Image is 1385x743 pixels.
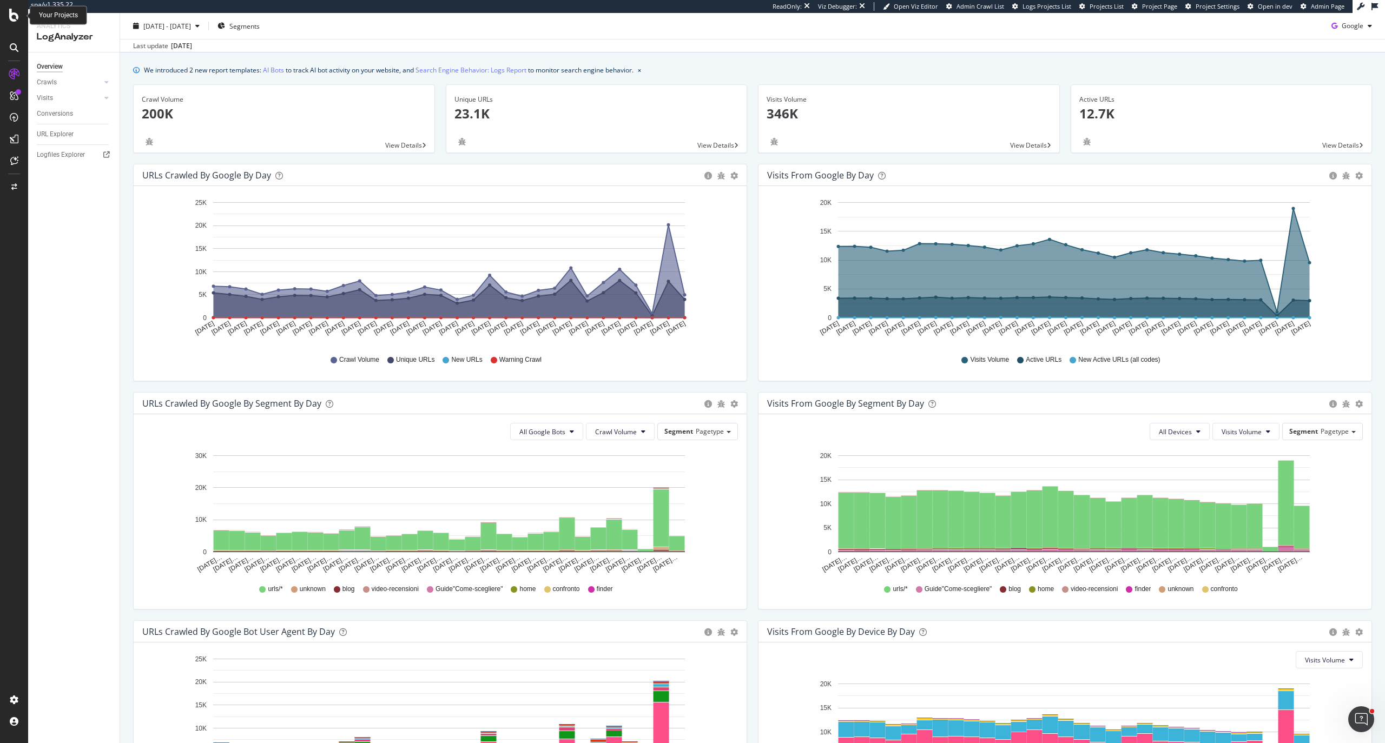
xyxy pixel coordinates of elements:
[438,320,459,336] text: [DATE]
[767,626,915,637] div: Visits From Google By Device By Day
[704,400,712,408] div: circle-info
[767,398,924,409] div: Visits from Google By Segment By Day
[635,62,644,78] button: close banner
[195,222,207,230] text: 20K
[665,320,687,336] text: [DATE]
[1355,172,1363,180] div: gear
[1185,2,1239,11] a: Project Settings
[819,320,840,336] text: [DATE]
[1023,2,1071,10] span: Logs Projects List
[1176,320,1198,336] text: [DATE]
[195,725,207,732] text: 10K
[551,320,573,336] text: [DATE]
[142,95,426,104] div: Crawl Volume
[820,476,832,483] text: 15K
[773,2,802,11] div: ReadOnly:
[981,320,1003,336] text: [DATE]
[142,195,732,345] div: A chart.
[1144,320,1165,336] text: [DATE]
[1111,320,1133,336] text: [DATE]
[1257,320,1279,336] text: [DATE]
[1322,141,1359,150] span: View Details
[1329,400,1337,408] div: circle-info
[820,680,832,688] text: 20K
[195,679,207,686] text: 20K
[389,320,411,336] text: [DATE]
[195,245,207,253] text: 15K
[568,320,589,336] text: [DATE]
[946,2,1004,11] a: Admin Crawl List
[730,628,738,636] div: gear
[957,2,1004,10] span: Admin Crawl List
[195,268,207,276] text: 10K
[1305,655,1345,665] span: Visits Volume
[143,21,191,30] span: [DATE] - [DATE]
[1168,585,1193,594] span: unknown
[242,320,264,336] text: [DATE]
[664,427,693,436] span: Segment
[820,500,832,508] text: 10K
[884,320,906,336] text: [DATE]
[268,585,282,594] span: urls/*
[342,585,355,594] span: blog
[883,2,938,11] a: Open Viz Editor
[275,320,297,336] text: [DATE]
[1008,585,1021,594] span: blog
[1010,141,1047,150] span: View Details
[405,320,427,336] text: [DATE]
[194,320,215,336] text: [DATE]
[259,320,281,336] text: [DATE]
[142,449,732,574] div: A chart.
[818,2,857,11] div: Viz Debugger:
[597,585,613,594] span: finder
[210,320,232,336] text: [DATE]
[1342,400,1350,408] div: bug
[1311,2,1344,10] span: Admin Page
[1192,320,1214,336] text: [DATE]
[37,92,101,104] a: Visits
[1135,585,1151,594] span: finder
[195,655,207,663] text: 25K
[421,320,443,336] text: [DATE]
[1327,17,1376,35] button: Google
[436,585,503,594] span: Guide"Come-scegliere"
[1079,104,1364,123] p: 12.7K
[503,320,524,336] text: [DATE]
[894,2,938,10] span: Open Viz Editor
[1038,585,1054,594] span: home
[1329,172,1337,180] div: circle-info
[867,320,889,336] text: [DATE]
[828,314,832,322] text: 0
[586,423,655,440] button: Crawl Volume
[893,585,907,594] span: urls/*
[385,141,422,150] span: View Details
[1046,320,1068,336] text: [DATE]
[1321,427,1349,436] span: Pagetype
[451,355,482,364] span: New URLs
[1079,138,1094,145] div: bug
[454,320,476,336] text: [DATE]
[820,228,832,235] text: 15K
[1296,651,1363,668] button: Visits Volume
[553,585,580,594] span: confronto
[823,286,832,293] text: 5K
[195,199,207,207] text: 25K
[820,704,832,712] text: 15K
[1355,628,1363,636] div: gear
[584,320,605,336] text: [DATE]
[730,400,738,408] div: gear
[292,320,313,336] text: [DATE]
[37,149,112,161] a: Logfiles Explorer
[820,452,832,460] text: 20K
[767,449,1357,574] svg: A chart.
[213,17,264,35] button: Segments
[195,452,207,460] text: 30K
[1090,2,1124,10] span: Projects List
[142,170,271,181] div: URLs Crawled by Google by day
[454,95,739,104] div: Unique URLs
[1026,355,1061,364] span: Active URLs
[133,64,1372,76] div: info banner
[616,320,638,336] text: [DATE]
[1222,427,1262,436] span: Visits Volume
[37,22,111,31] div: Analytics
